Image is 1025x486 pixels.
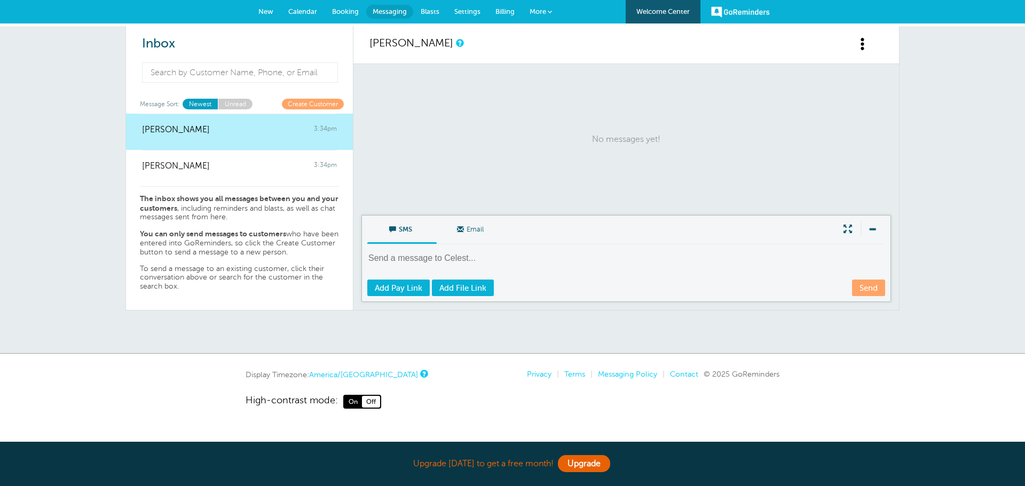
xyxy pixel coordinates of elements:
div: Upgrade [DATE] to get a free month! [246,452,779,475]
span: On [344,396,362,408]
span: 3:34pm [314,161,337,171]
strong: The inbox shows you all messages between you and your customers [140,194,338,212]
span: Off [362,396,380,408]
a: This is a history of all communications between GoReminders and your customer. [456,39,462,46]
strong: You can only send messages to customers [140,229,286,238]
a: Create Customer [282,99,344,109]
span: Booking [332,7,359,15]
a: Upgrade [558,455,610,472]
p: To send a message to an existing customer, click their conversation above or search for the custo... [140,265,339,291]
a: America/[GEOGRAPHIC_DATA] [309,370,418,379]
span: 3:34pm [314,125,337,135]
span: Message Sort: [140,99,180,109]
span: Calendar [288,7,317,15]
a: [PERSON_NAME] [369,37,453,49]
h2: Inbox [142,36,337,52]
span: Blasts [421,7,439,15]
p: No messages yet! [369,75,883,204]
p: , including reminders and blasts, as well as chat messages sent from here. [140,194,339,222]
span: High-contrast mode: [246,395,338,409]
p: who have been entered into GoReminders, so click the Create Customer button to send a message to ... [140,229,339,257]
span: More [530,7,546,15]
input: Search by Customer Name, Phone, or Email [142,62,338,83]
a: Messaging [366,5,413,19]
a: This is the timezone being used to display dates and times to you on this device. Click the timez... [420,370,427,377]
a: [PERSON_NAME] 3:34pm [126,114,353,150]
a: Add File Link [432,280,494,296]
span: [PERSON_NAME] [142,161,210,171]
a: Contact [670,370,698,378]
span: SMS [375,216,429,241]
span: Email [445,216,498,241]
li: | [551,370,559,379]
span: Add File Link [439,284,486,292]
a: Add Pay Link [367,280,430,296]
a: Messaging Policy [598,370,657,378]
div: Display Timezone: [246,370,427,379]
span: Add Pay Link [375,284,422,292]
span: Settings [454,7,480,15]
span: Billing [495,7,515,15]
span: Messaging [373,7,407,15]
a: Send [852,280,885,296]
span: © 2025 GoReminders [704,370,779,378]
span: [PERSON_NAME] [142,125,210,135]
li: | [585,370,593,379]
a: Unread [218,99,253,109]
a: Privacy [527,370,551,378]
a: [PERSON_NAME] 3:34pm [126,150,353,186]
span: New [258,7,273,15]
a: Newest [183,99,218,109]
a: High-contrast mode: On Off [246,395,779,409]
a: Terms [564,370,585,378]
li: | [657,370,665,379]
